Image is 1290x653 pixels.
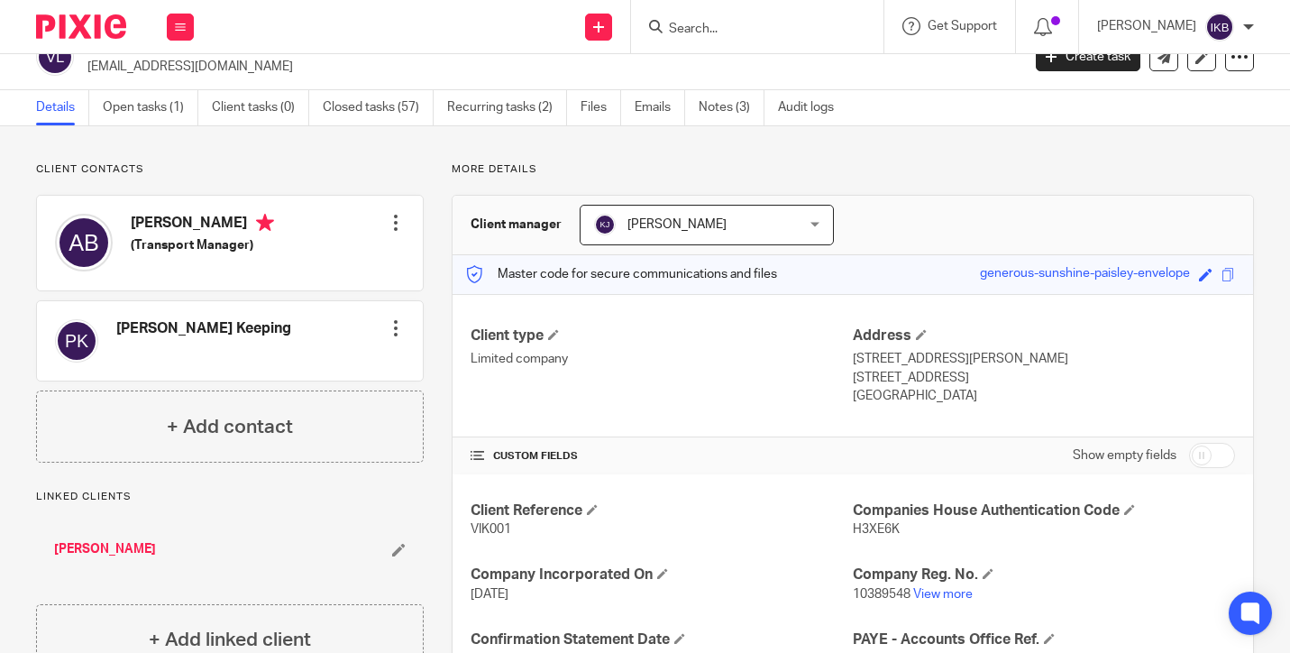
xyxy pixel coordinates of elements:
[471,630,853,649] h4: Confirmation Statement Date
[323,90,434,125] a: Closed tasks (57)
[87,58,1009,76] p: [EMAIL_ADDRESS][DOMAIN_NAME]
[471,566,853,584] h4: Company Incorporated On
[928,20,997,32] span: Get Support
[980,264,1190,285] div: generous-sunshine-paisley-envelope
[447,90,567,125] a: Recurring tasks (2)
[853,630,1235,649] h4: PAYE - Accounts Office Ref.
[667,22,829,38] input: Search
[853,566,1235,584] h4: Company Reg. No.
[853,350,1235,368] p: [STREET_ADDRESS][PERSON_NAME]
[55,214,113,271] img: svg%3E
[581,90,621,125] a: Files
[635,90,685,125] a: Emails
[471,350,853,368] p: Limited company
[913,588,973,601] a: View more
[1036,42,1140,71] a: Create task
[778,90,847,125] a: Audit logs
[131,236,274,254] h5: (Transport Manager)
[627,218,727,231] span: [PERSON_NAME]
[54,540,156,558] a: [PERSON_NAME]
[471,449,853,464] h4: CUSTOM FIELDS
[36,162,424,177] p: Client contacts
[853,326,1235,345] h4: Address
[466,265,777,283] p: Master code for secure communications and files
[116,319,291,338] h4: [PERSON_NAME] Keeping
[853,523,900,536] span: H3XE6K
[212,90,309,125] a: Client tasks (0)
[471,588,508,601] span: [DATE]
[167,413,293,441] h4: + Add contact
[1097,17,1196,35] p: [PERSON_NAME]
[471,216,562,234] h3: Client manager
[36,90,89,125] a: Details
[699,90,764,125] a: Notes (3)
[853,369,1235,387] p: [STREET_ADDRESS]
[36,38,74,76] img: svg%3E
[1073,446,1176,464] label: Show empty fields
[853,387,1235,405] p: [GEOGRAPHIC_DATA]
[131,214,274,236] h4: [PERSON_NAME]
[471,523,511,536] span: VIK001
[853,588,910,601] span: 10389548
[594,214,616,235] img: svg%3E
[853,501,1235,520] h4: Companies House Authentication Code
[471,326,853,345] h4: Client type
[452,162,1254,177] p: More details
[36,14,126,39] img: Pixie
[55,319,98,363] img: svg%3E
[471,501,853,520] h4: Client Reference
[36,490,424,504] p: Linked clients
[1205,13,1234,41] img: svg%3E
[103,90,198,125] a: Open tasks (1)
[256,214,274,232] i: Primary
